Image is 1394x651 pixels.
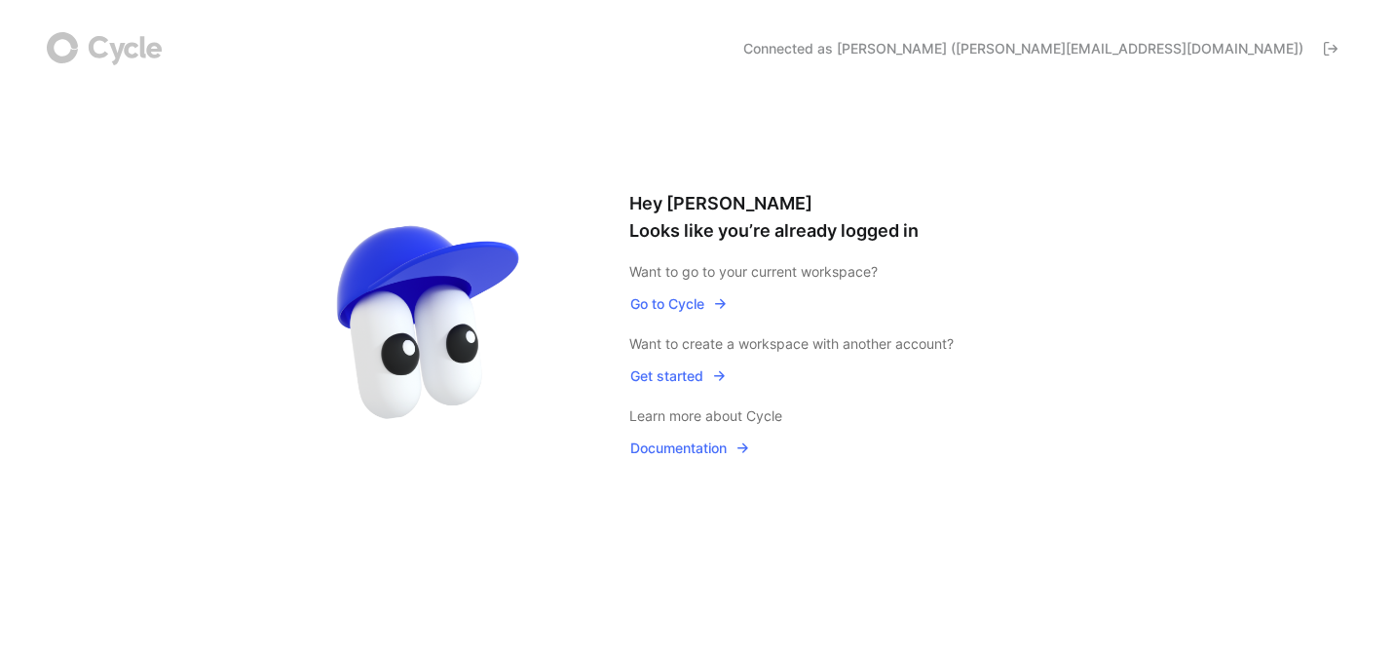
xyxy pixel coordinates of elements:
button: Documentation [629,436,751,461]
div: Want to create a workspace with another account? [629,332,1097,356]
img: avatar [298,194,561,457]
span: Connected as [PERSON_NAME] ([PERSON_NAME][EMAIL_ADDRESS][DOMAIN_NAME]) [743,39,1303,58]
div: Learn more about Cycle [629,404,1097,428]
span: Documentation [630,437,750,460]
button: Connected as [PERSON_NAME] ([PERSON_NAME][EMAIL_ADDRESS][DOMAIN_NAME]) [735,33,1347,64]
button: Go to Cycle [629,291,729,317]
button: Get started [629,364,728,389]
span: Go to Cycle [630,292,728,316]
span: Get started [630,364,727,388]
div: Want to go to your current workspace? [629,260,1097,284]
h1: Hey [PERSON_NAME] Looks like you’re already logged in [629,190,1097,245]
